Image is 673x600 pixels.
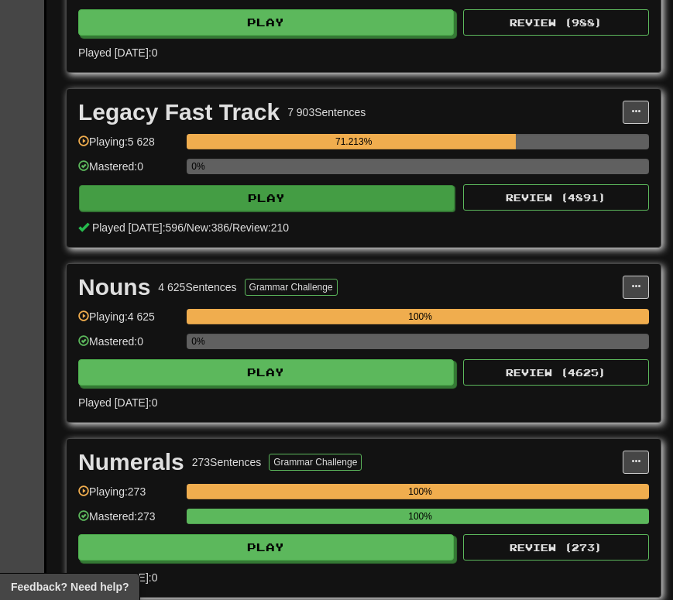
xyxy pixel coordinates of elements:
span: Played [DATE]: 0 [78,46,157,59]
div: Legacy Fast Track [78,101,280,124]
div: Playing: 5 628 [78,134,179,159]
span: Played [DATE]: 0 [78,571,157,584]
button: Grammar Challenge [245,279,338,296]
button: Review (4891) [463,184,649,211]
div: Mastered: 273 [78,509,179,534]
div: Mastered: 0 [78,334,179,359]
div: 71.213% [191,134,516,149]
span: Played [DATE]: 0 [78,396,157,409]
div: 273 Sentences [192,454,262,470]
div: 7 903 Sentences [287,105,366,120]
button: Review (273) [463,534,649,561]
span: Review: 210 [232,221,289,234]
span: / [229,221,232,234]
span: New: 386 [187,221,229,234]
span: Open feedback widget [11,579,129,595]
div: Nouns [78,276,150,299]
div: 100% [191,509,649,524]
div: Playing: 4 625 [78,309,179,334]
div: Numerals [78,451,184,474]
div: Mastered: 0 [78,159,179,184]
div: 100% [191,484,649,499]
button: Review (4625) [463,359,649,386]
button: Grammar Challenge [269,454,362,471]
button: Play [78,534,454,561]
div: 100% [191,309,649,324]
button: Play [78,9,454,36]
span: / [184,221,187,234]
span: Played [DATE]: 596 [92,221,184,234]
button: Review (988) [463,9,649,36]
button: Play [79,185,455,211]
button: Play [78,359,454,386]
div: Playing: 273 [78,484,179,509]
div: 4 625 Sentences [158,279,236,295]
